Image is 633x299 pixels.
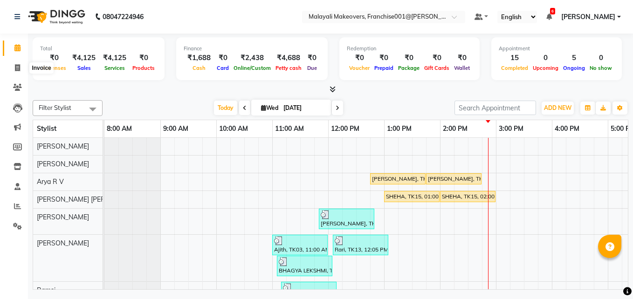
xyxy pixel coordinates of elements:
span: Package [396,65,422,71]
div: ₹0 [214,53,231,63]
span: Upcoming [530,65,561,71]
span: [PERSON_NAME] [37,160,89,168]
span: Gift Cards [422,65,452,71]
a: 6 [546,13,552,21]
span: [PERSON_NAME] [PERSON_NAME] [37,195,143,204]
span: Cash [190,65,208,71]
div: ₹1,688 [184,53,214,63]
div: ₹4,125 [69,53,99,63]
div: ₹0 [130,53,157,63]
span: Due [305,65,319,71]
div: ₹0 [304,53,320,63]
span: Petty cash [273,65,304,71]
span: Stylist [37,124,56,133]
div: ₹0 [452,53,472,63]
span: Completed [499,65,530,71]
span: [PERSON_NAME] [37,142,89,150]
div: Total [40,45,157,53]
div: SHEHA, TK15, 02:00 PM-03:00 PM, [DEMOGRAPHIC_DATA] Root Touch-Up ([MEDICAL_DATA] Free) [441,192,495,201]
div: BHAGYA LEKSHMI, TK05, 11:05 AM-12:05 PM, [DEMOGRAPHIC_DATA] Normal Hair Cut [278,257,331,275]
span: Arya R V [37,177,64,186]
span: [PERSON_NAME] [561,12,615,22]
div: [PERSON_NAME], TK10, 12:45 PM-01:45 PM, D-Tan Cleanup [371,175,425,183]
div: 0 [587,53,614,63]
a: 2:00 PM [440,122,470,136]
a: 11:00 AM [273,122,306,136]
div: ₹0 [347,53,372,63]
div: 0 [530,53,561,63]
a: 3:00 PM [496,122,526,136]
div: ₹4,688 [273,53,304,63]
div: ₹2,438 [231,53,273,63]
div: Invoice [29,62,53,74]
a: 1:00 PM [385,122,414,136]
button: ADD NEW [542,102,574,115]
span: ADD NEW [544,104,571,111]
span: No show [587,65,614,71]
div: [PERSON_NAME], TK08, 11:50 AM-12:50 PM, Child Cut [320,210,373,228]
div: ₹4,125 [99,53,130,63]
a: 8:00 AM [104,122,134,136]
span: Wallet [452,65,472,71]
div: 5 [561,53,587,63]
span: Sales [75,65,93,71]
span: Services [102,65,127,71]
input: 2025-09-03 [281,101,327,115]
div: Redemption [347,45,472,53]
div: ₹0 [422,53,452,63]
div: ₹0 [372,53,396,63]
a: 12:00 PM [329,122,362,136]
input: Search Appointment [454,101,536,115]
span: 6 [550,8,555,14]
a: 9:00 AM [161,122,191,136]
a: 4:00 PM [552,122,582,136]
a: 10:00 AM [217,122,250,136]
div: [PERSON_NAME], TK10, 01:45 PM-02:45 PM, Layer Cut [427,175,481,183]
span: Card [214,65,231,71]
span: Ramsi [37,286,55,294]
img: logo [24,4,88,30]
span: Online/Custom [231,65,273,71]
div: ₹0 [396,53,422,63]
div: 15 [499,53,530,63]
span: Filter Stylist [39,104,71,111]
div: SHEHA, TK15, 01:00 PM-02:00 PM, Highlighting (Per Streaks) [385,192,439,201]
span: [PERSON_NAME] [37,213,89,221]
div: Ajith, TK03, 11:00 AM-12:00 PM, Child Cut [273,236,327,254]
span: Ongoing [561,65,587,71]
span: Today [214,101,237,115]
span: Wed [259,104,281,111]
span: Prepaid [372,65,396,71]
div: ₹0 [40,53,69,63]
div: Appointment [499,45,614,53]
span: [PERSON_NAME] [37,239,89,247]
b: 08047224946 [103,4,144,30]
div: Finance [184,45,320,53]
span: Voucher [347,65,372,71]
div: Rari, TK13, 12:05 PM-01:05 PM, Child Cut [334,236,387,254]
span: Products [130,65,157,71]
